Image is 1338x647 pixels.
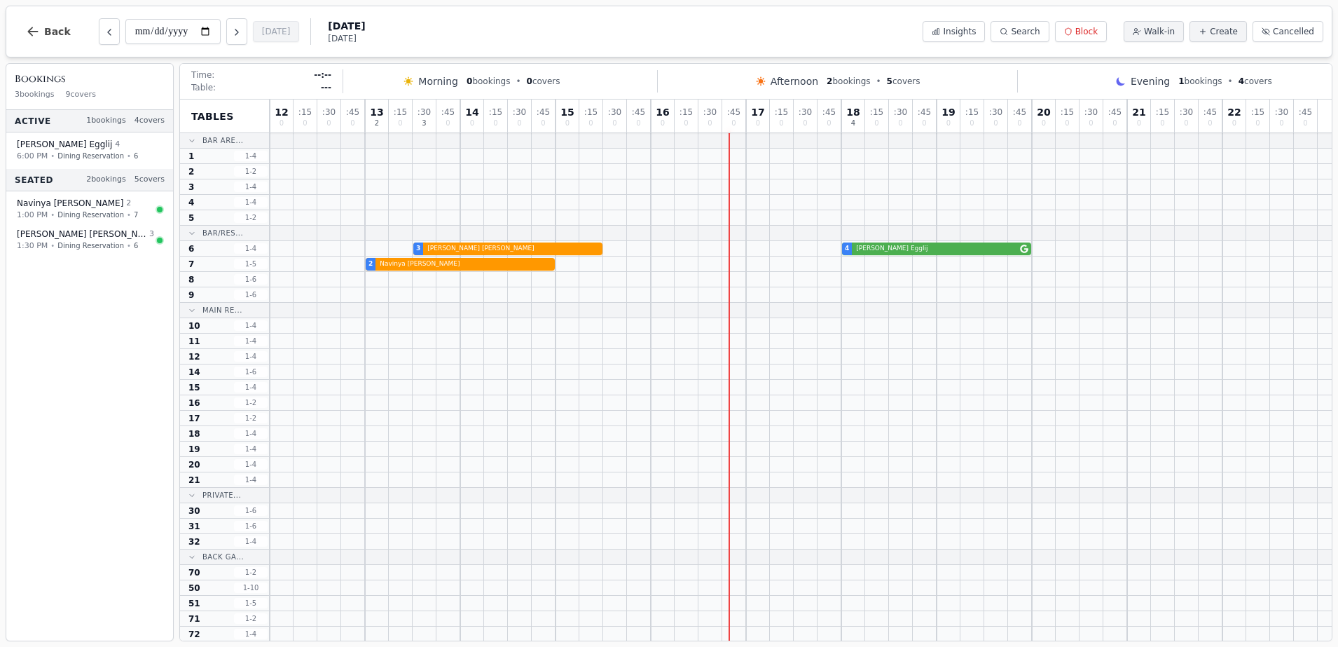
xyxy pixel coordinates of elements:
[234,397,268,408] span: 1 - 2
[188,475,200,486] span: 21
[234,290,268,300] span: 1 - 6
[17,229,146,240] span: [PERSON_NAME] [PERSON_NAME]
[15,72,165,86] h3: Bookings
[1156,108,1169,116] span: : 15
[370,107,383,117] span: 13
[517,120,521,127] span: 0
[560,107,574,117] span: 15
[845,244,849,254] span: 4
[298,108,312,116] span: : 15
[1108,108,1122,116] span: : 45
[9,193,170,226] button: Navinya [PERSON_NAME]21:00 PM•Dining Reservation•7
[202,552,244,562] span: Back Ga...
[727,108,740,116] span: : 45
[57,151,124,161] span: Dining Reservation
[188,274,194,285] span: 8
[584,108,598,116] span: : 15
[234,475,268,485] span: 1 - 4
[1184,120,1188,127] span: 0
[234,459,268,470] span: 1 - 4
[127,240,131,251] span: •
[1255,120,1260,127] span: 0
[751,107,764,117] span: 17
[1279,120,1283,127] span: 0
[17,240,48,252] span: 1:30 PM
[191,109,234,123] span: Tables
[234,567,268,578] span: 1 - 2
[943,26,976,37] span: Insights
[1253,21,1323,42] button: Cancelled
[234,351,268,362] span: 1 - 4
[115,139,120,151] span: 4
[234,367,268,377] span: 1 - 6
[280,120,284,127] span: 0
[827,76,870,87] span: bookings
[1227,107,1241,117] span: 22
[234,243,268,254] span: 1 - 4
[234,536,268,547] span: 1 - 4
[188,413,200,424] span: 17
[234,197,268,207] span: 1 - 4
[632,108,645,116] span: : 45
[1189,21,1247,42] button: Create
[1228,76,1233,87] span: •
[234,259,268,269] span: 1 - 5
[188,382,200,393] span: 15
[9,224,170,257] button: [PERSON_NAME] [PERSON_NAME]31:30 PM•Dining Reservation•6
[188,629,200,640] span: 72
[234,166,268,177] span: 1 - 2
[731,120,736,127] span: 0
[15,115,51,126] span: Active
[66,89,96,101] span: 9 covers
[827,76,832,86] span: 2
[322,108,336,116] span: : 30
[1203,108,1217,116] span: : 45
[234,413,268,423] span: 1 - 2
[321,82,331,93] span: ---
[1178,76,1184,86] span: 1
[57,210,124,220] span: Dining Reservation
[202,305,242,315] span: Main Re...
[234,521,268,531] span: 1 - 6
[188,151,194,162] span: 1
[188,351,200,362] span: 12
[612,120,616,127] span: 0
[57,240,124,251] span: Dining Reservation
[202,490,241,500] span: Private...
[470,120,474,127] span: 0
[350,120,354,127] span: 0
[1061,108,1074,116] span: : 15
[989,108,1002,116] span: : 30
[50,210,55,220] span: •
[135,115,165,127] span: 4 covers
[1303,120,1307,127] span: 0
[803,120,807,127] span: 0
[188,197,194,208] span: 4
[86,115,126,127] span: 1 bookings
[527,76,532,86] span: 0
[188,428,200,440] span: 18
[1132,107,1145,117] span: 21
[1273,26,1314,37] span: Cancelled
[541,120,545,127] span: 0
[1112,120,1117,127] span: 0
[86,174,126,186] span: 2 bookings
[1299,108,1312,116] span: : 45
[188,290,194,301] span: 9
[923,21,985,42] button: Insights
[779,120,783,127] span: 0
[234,320,268,331] span: 1 - 4
[375,120,379,127] span: 2
[942,107,955,117] span: 19
[134,210,138,220] span: 7
[17,209,48,221] span: 1:00 PM
[1055,21,1107,42] button: Block
[853,244,1019,254] span: [PERSON_NAME] Egglij
[965,108,979,116] span: : 15
[188,536,200,547] span: 32
[822,108,836,116] span: : 45
[446,120,450,127] span: 0
[188,583,200,594] span: 50
[425,244,600,254] span: [PERSON_NAME] [PERSON_NAME]
[328,19,365,33] span: [DATE]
